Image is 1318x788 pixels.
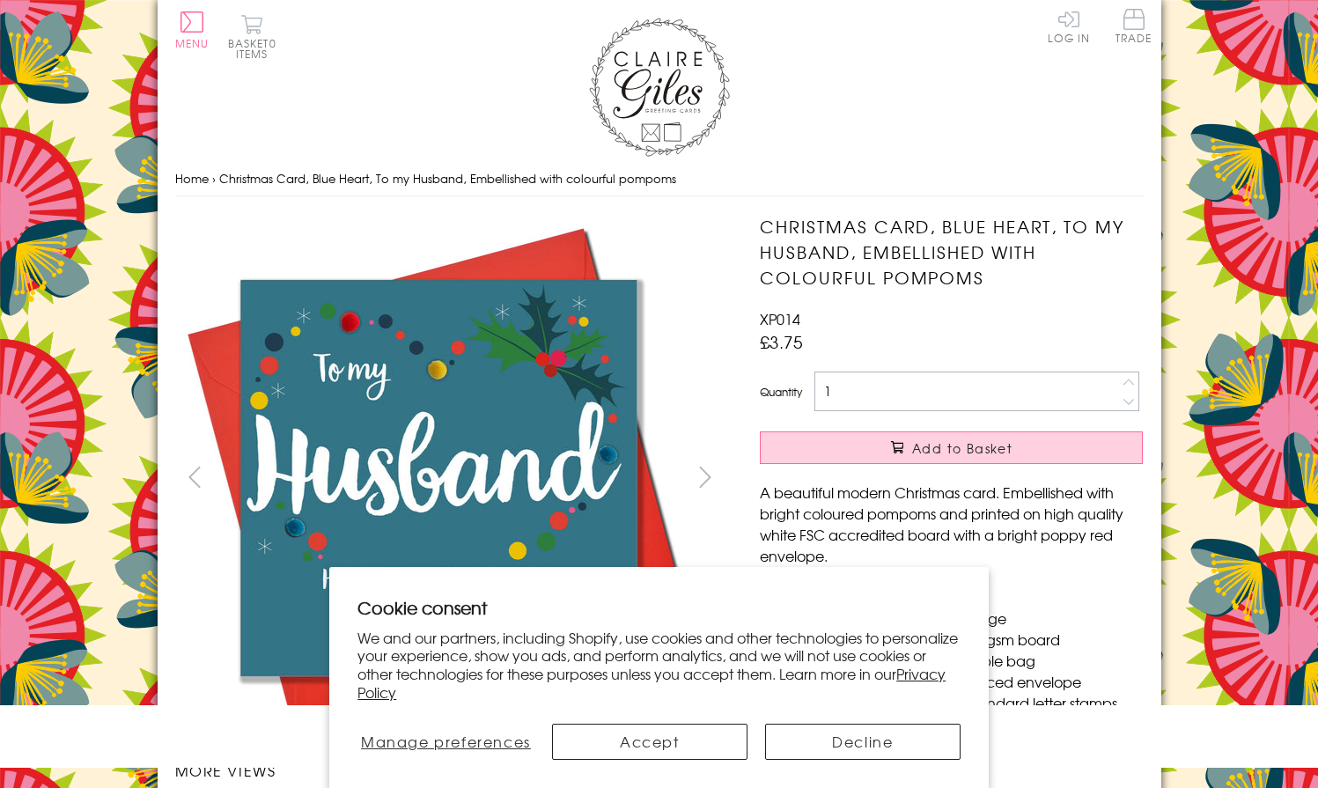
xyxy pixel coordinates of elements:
button: prev [175,457,215,497]
span: £3.75 [760,329,803,354]
img: Claire Giles Greetings Cards [589,18,730,157]
button: Accept [552,724,747,760]
h2: Cookie consent [357,595,961,620]
span: XP014 [760,308,800,329]
span: Manage preferences [361,731,531,752]
span: Add to Basket [912,439,1012,457]
a: Home [175,170,209,187]
nav: breadcrumbs [175,161,1144,197]
button: Add to Basket [760,431,1143,464]
button: Decline [765,724,961,760]
span: 0 items [236,35,276,62]
h3: More views [175,760,725,781]
img: Christmas Card, Blue Heart, To my Husband, Embellished with colourful pompoms [725,214,1253,742]
span: Trade [1116,9,1152,43]
a: Log In [1048,9,1090,43]
span: Christmas Card, Blue Heart, To my Husband, Embellished with colourful pompoms [219,170,676,187]
button: Menu [175,11,210,48]
p: A beautiful modern Christmas card. Embellished with bright coloured pompoms and printed on high q... [760,482,1143,566]
a: Privacy Policy [357,663,946,703]
label: Quantity [760,384,802,400]
p: We and our partners, including Shopify, use cookies and other technologies to personalize your ex... [357,629,961,702]
span: Menu [175,35,210,51]
span: › [212,170,216,187]
button: Manage preferences [357,724,534,760]
a: Trade [1116,9,1152,47]
button: next [685,457,725,497]
button: Basket0 items [228,14,276,59]
img: Christmas Card, Blue Heart, To my Husband, Embellished with colourful pompoms [174,214,703,742]
h1: Christmas Card, Blue Heart, To my Husband, Embellished with colourful pompoms [760,214,1143,290]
